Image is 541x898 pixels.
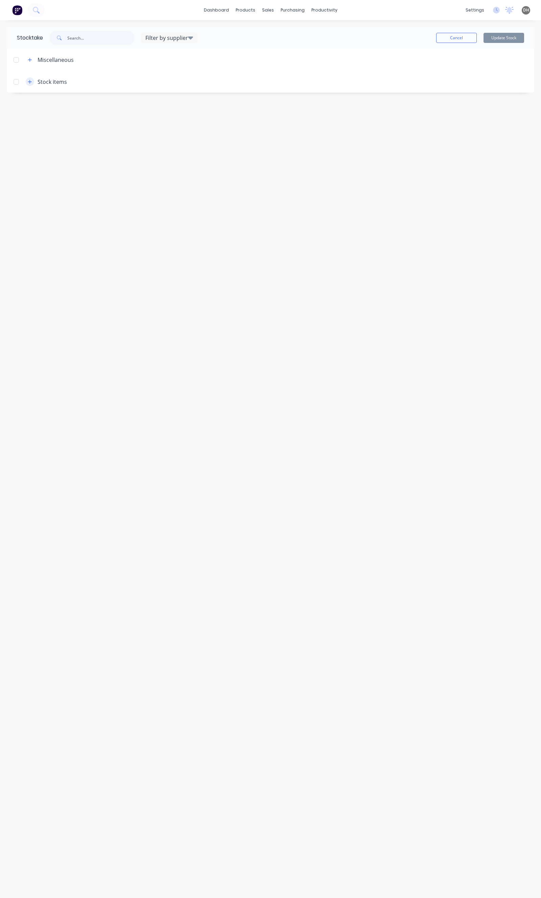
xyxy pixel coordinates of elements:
[232,5,259,15] div: products
[484,33,524,43] button: Update Stock
[67,31,134,45] input: Search...
[201,5,232,15] a: dashboard
[259,5,277,15] div: sales
[7,27,43,49] div: Stocktake
[436,33,477,43] button: Cancel
[308,5,341,15] div: productivity
[38,78,67,86] div: Stock items
[462,5,488,15] div: settings
[141,34,197,42] div: Filter by supplier
[38,56,74,64] div: Miscellaneous
[277,5,308,15] div: purchasing
[523,7,529,13] span: DH
[12,5,22,15] img: Factory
